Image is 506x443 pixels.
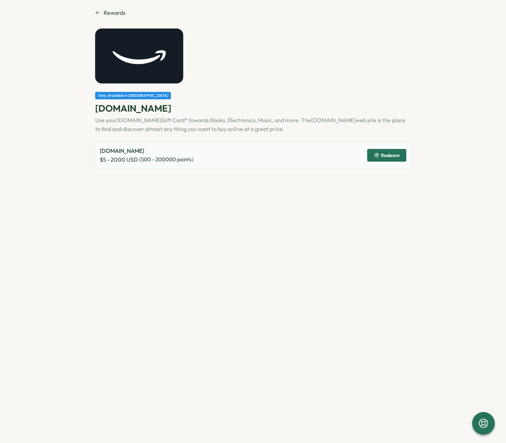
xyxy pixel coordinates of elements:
[95,116,411,133] p: Use your Gift Card* towards Books, Electronics, Music, and more. The web site is the place to fin...
[100,146,193,155] p: [DOMAIN_NAME]
[95,102,411,114] p: [DOMAIN_NAME]
[95,8,411,17] a: Rewards
[117,117,161,124] a: [DOMAIN_NAME]
[311,117,356,124] a: [DOMAIN_NAME]
[139,156,193,163] span: ( 500 - 200000 points)
[95,29,183,83] img: Amazon.com
[95,92,171,99] div: Only Available in [GEOGRAPHIC_DATA]
[381,153,400,158] span: Redeem
[100,155,138,164] span: $ 5 - 2000 USD
[104,8,125,17] span: Rewards
[367,149,406,162] button: Redeem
